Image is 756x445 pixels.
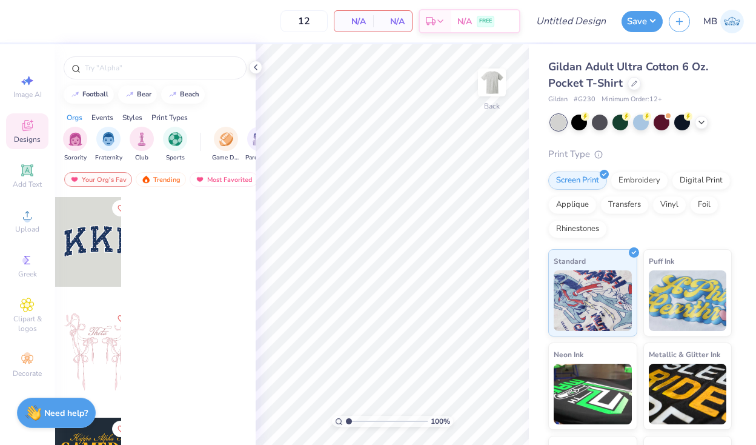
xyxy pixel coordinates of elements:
strong: Need help? [44,407,88,419]
img: Sorority Image [68,132,82,146]
div: filter for Sports [163,127,187,162]
span: Clipart & logos [6,314,48,333]
div: Vinyl [652,196,686,214]
button: bear [118,85,157,104]
span: Greek [18,269,37,279]
div: Embroidery [611,172,668,190]
div: Foil [690,196,718,214]
div: Styles [122,112,142,123]
img: Neon Ink [554,364,632,424]
div: football [82,91,108,98]
span: Parent's Weekend [245,153,273,162]
span: N/A [457,15,472,28]
button: filter button [212,127,240,162]
div: Orgs [67,112,82,123]
input: Try "Alpha" [84,62,239,74]
span: Standard [554,255,586,267]
span: Neon Ink [554,348,583,361]
button: filter button [130,127,154,162]
span: Gildan [548,95,568,105]
button: Like [112,421,141,437]
input: Untitled Design [526,9,615,33]
span: Sorority [64,153,87,162]
div: Back [484,101,500,112]
img: most_fav.gif [70,175,79,184]
div: filter for Sorority [63,127,87,162]
input: – – [280,10,328,32]
span: N/A [342,15,366,28]
div: filter for Parent's Weekend [245,127,273,162]
img: trend_line.gif [125,91,134,98]
span: Fraternity [95,153,122,162]
button: filter button [163,127,187,162]
div: Screen Print [548,172,607,190]
span: Puff Ink [649,255,674,267]
span: Upload [15,224,39,234]
span: N/A [380,15,405,28]
span: Club [135,153,148,162]
button: filter button [245,127,273,162]
img: Parent's Weekend Image [253,132,267,146]
span: 100 % [431,416,450,427]
div: Applique [548,196,597,214]
div: Transfers [600,196,649,214]
div: bear [137,91,151,98]
span: Minimum Order: 12 + [602,95,662,105]
div: Most Favorited [190,172,258,187]
div: Your Org's Fav [64,172,132,187]
span: MB [703,15,717,28]
button: Like [112,200,141,216]
a: MB [703,10,744,33]
div: filter for Game Day [212,127,240,162]
button: Save [622,11,663,32]
span: Game Day [212,153,240,162]
img: Club Image [135,132,148,146]
div: Events [91,112,113,123]
div: Trending [136,172,186,187]
span: # G230 [574,95,595,105]
span: Sports [166,153,185,162]
span: Decorate [13,369,42,378]
img: most_fav.gif [195,175,205,184]
img: Back [480,70,504,95]
button: football [64,85,114,104]
button: beach [161,85,205,104]
img: trending.gif [141,175,151,184]
img: trend_line.gif [168,91,177,98]
span: Designs [14,135,41,144]
img: Madison Brewington [720,10,744,33]
div: Print Types [151,112,188,123]
span: Add Text [13,179,42,189]
div: beach [180,91,199,98]
div: filter for Fraternity [95,127,122,162]
img: Sports Image [168,132,182,146]
img: Standard [554,270,632,331]
img: Puff Ink [649,270,727,331]
span: Gildan Adult Ultra Cotton 6 Oz. Pocket T-Shirt [548,59,708,90]
button: filter button [63,127,87,162]
button: Like [112,310,141,327]
img: Game Day Image [219,132,233,146]
div: Digital Print [672,172,731,190]
img: trend_line.gif [70,91,80,98]
div: Rhinestones [548,220,607,238]
button: filter button [95,127,122,162]
div: Print Type [548,147,732,161]
span: Metallic & Glitter Ink [649,348,720,361]
div: filter for Club [130,127,154,162]
span: FREE [479,17,492,25]
span: Image AI [13,90,42,99]
img: Fraternity Image [102,132,115,146]
img: Metallic & Glitter Ink [649,364,727,424]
